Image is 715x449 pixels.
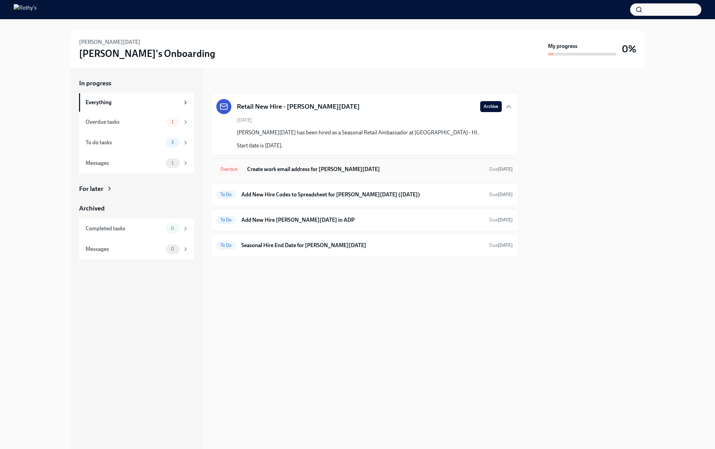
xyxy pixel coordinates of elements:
h6: [PERSON_NAME][DATE] [79,38,140,46]
div: In progress [210,79,243,88]
div: Completed tasks [86,225,163,232]
span: September 17th, 2025 09:00 [489,166,513,172]
strong: My progress [548,43,577,50]
a: Archived [79,204,194,213]
a: Messages0 [79,239,194,259]
a: To DoAdd New Hire [PERSON_NAME][DATE] in ADPDue[DATE] [216,215,513,226]
a: Overdue tasks1 [79,112,194,132]
a: In progress [79,79,194,88]
img: Rothy's [14,4,37,15]
div: To do tasks [86,139,163,146]
a: OverdueCreate work email address for [PERSON_NAME][DATE]Due[DATE] [216,164,513,175]
a: Completed tasks0 [79,218,194,239]
h5: Retail New Hire - [PERSON_NAME][DATE] [237,102,360,111]
span: Overdue [216,167,242,172]
button: Archive [480,101,502,112]
span: Due [489,166,513,172]
span: September 22nd, 2025 09:00 [489,217,513,223]
div: Everything [86,99,180,106]
div: Overdue tasks [86,118,163,126]
strong: [DATE] [498,192,513,197]
span: Archive [484,103,498,110]
h6: Seasonal Hire End Date for [PERSON_NAME][DATE] [241,242,484,249]
p: [PERSON_NAME][DATE] has been hired as a Seasonal Retail Ambassador at [GEOGRAPHIC_DATA] - HI. [237,129,479,136]
a: Everything [79,93,194,112]
span: To Do [216,243,236,248]
span: Due [489,242,513,248]
h6: Add New Hire Codes to Spreadsheet for [PERSON_NAME][DATE] ([DATE]) [241,191,484,198]
strong: [DATE] [498,166,513,172]
a: To DoAdd New Hire Codes to Spreadsheet for [PERSON_NAME][DATE] ([DATE])Due[DATE] [216,189,513,200]
a: Messages1 [79,153,194,173]
a: To do tasks3 [79,132,194,153]
span: 3 [167,140,178,145]
div: Messages [86,159,163,167]
h3: 0% [622,43,636,55]
span: 0 [167,246,178,252]
span: September 29th, 2025 09:00 [489,191,513,198]
h6: Add New Hire [PERSON_NAME][DATE] in ADP [241,216,484,224]
div: Messages [86,245,163,253]
strong: [DATE] [498,242,513,248]
a: To DoSeasonal Hire End Date for [PERSON_NAME][DATE]Due[DATE] [216,240,513,251]
span: To Do [216,217,236,222]
span: Due [489,192,513,197]
p: Start date is [DATE]. [237,142,479,149]
span: 1 [167,119,178,124]
span: September 29th, 2025 09:00 [489,242,513,248]
h6: Create work email address for [PERSON_NAME][DATE] [247,166,484,173]
span: [DATE] [237,117,252,123]
a: For later [79,184,194,193]
span: 0 [167,226,178,231]
strong: [DATE] [498,217,513,223]
span: Due [489,217,513,223]
span: To Do [216,192,236,197]
h3: [PERSON_NAME]'s Onboarding [79,47,215,60]
span: 1 [167,160,178,166]
div: For later [79,184,103,193]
